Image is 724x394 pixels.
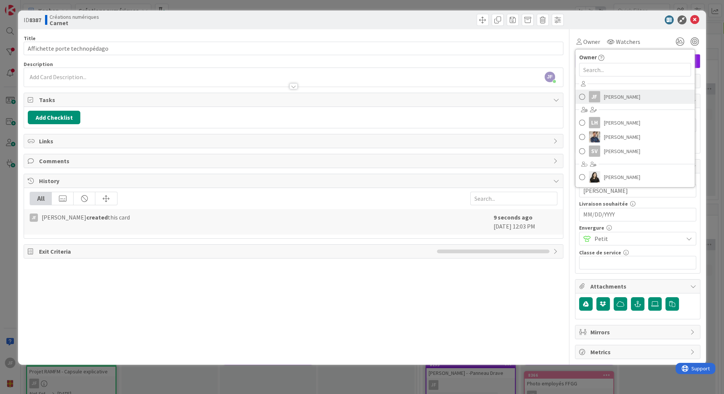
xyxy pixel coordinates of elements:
span: Comments [39,156,549,165]
span: ID [24,15,41,24]
span: Metrics [590,347,686,356]
div: JF [589,91,600,102]
span: Links [39,137,549,146]
span: [PERSON_NAME] [604,171,640,183]
div: JF [30,214,38,222]
input: Search... [579,63,691,77]
span: JF [545,72,555,82]
b: 9 seconds ago [494,214,533,221]
img: MW [589,131,600,143]
span: Owner [579,53,597,62]
span: Mirrors [590,328,686,337]
input: type card name here... [24,42,563,55]
div: LH [589,117,600,128]
button: Add Checklist [28,111,80,124]
span: Watchers [616,37,640,46]
div: Envergure [579,225,696,230]
b: created [86,214,108,221]
a: SV[PERSON_NAME] [575,144,695,158]
label: Title [24,35,36,42]
a: LH[PERSON_NAME] [575,116,695,130]
div: [DATE] 12:03 PM [494,213,557,231]
a: JF[PERSON_NAME] [575,90,695,104]
input: MM/DD/YYYY [583,208,692,221]
span: History [39,176,549,185]
span: Petit [595,233,679,244]
span: [PERSON_NAME] [604,146,640,157]
span: Owner [583,37,600,46]
span: [PERSON_NAME] [604,131,640,143]
span: Créations numériques [50,14,99,20]
span: [PERSON_NAME] [604,117,640,128]
a: GB[PERSON_NAME] [575,170,695,184]
b: Carnet [50,20,99,26]
div: SV [589,146,600,157]
span: Exit Criteria [39,247,433,256]
div: Livraison souhaitée [579,201,696,206]
span: Support [16,1,34,10]
span: Attachments [590,282,686,291]
span: [PERSON_NAME] [604,91,640,102]
img: GB [589,171,600,183]
label: Classe de service [579,249,621,256]
a: MW[PERSON_NAME] [575,130,695,144]
input: Search... [470,192,557,205]
span: Description [24,61,53,68]
b: 8387 [29,16,41,24]
div: All [30,192,52,205]
span: [PERSON_NAME] this card [42,213,130,222]
span: Tasks [39,95,549,104]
